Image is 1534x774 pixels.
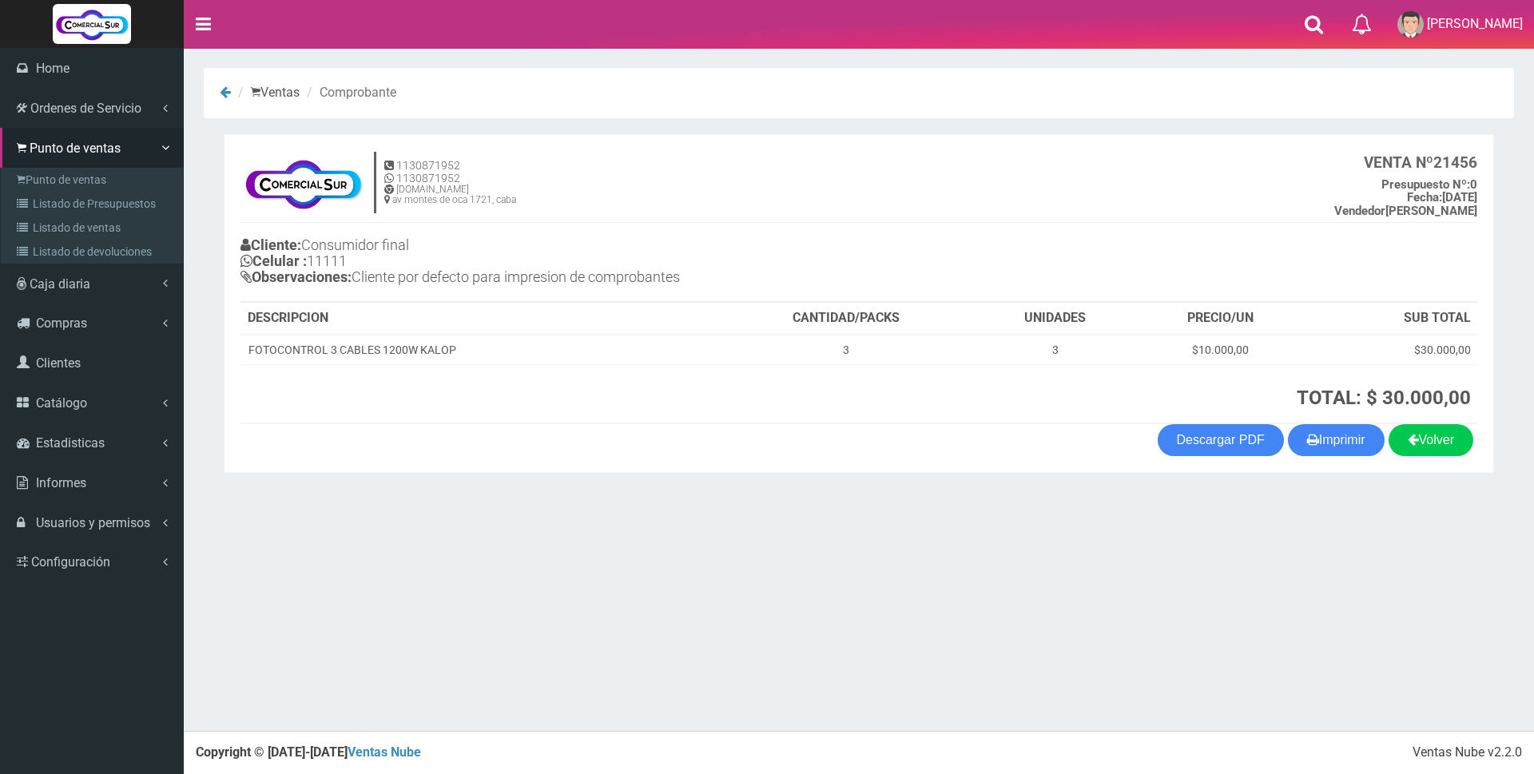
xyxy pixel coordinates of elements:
span: Usuarios y permisos [36,515,150,530]
span: Informes [36,475,86,490]
img: f695dc5f3a855ddc19300c990e0c55a2.jpg [240,151,366,215]
a: Listado de ventas [5,216,183,240]
span: Caja diaria [30,276,90,292]
h5: 1130871952 1130871952 [384,160,516,185]
span: Home [36,61,70,76]
h6: [DOMAIN_NAME] av montes de oca 1721, caba [384,185,516,205]
span: Ordenes de Servicio [30,101,141,116]
td: $10.000,00 [1135,335,1305,365]
b: 21456 [1364,153,1477,172]
a: Descargar PDF [1158,424,1284,456]
strong: VENTA Nº [1364,153,1433,172]
button: Imprimir [1288,424,1385,456]
a: Ventas Nube [348,744,421,760]
span: Compras [36,316,87,331]
span: Estadisticas [36,435,105,451]
b: Celular : [240,252,307,269]
th: SUB TOTAL [1305,303,1477,335]
strong: Vendedor [1334,204,1385,218]
b: 0 [1381,177,1477,192]
img: User Image [1397,11,1424,38]
div: Ventas Nube v2.2.0 [1413,744,1522,762]
span: Catálogo [36,395,87,411]
a: Punto de ventas [5,168,183,192]
span: Clientes [36,355,81,371]
th: PRECIO/UN [1135,303,1305,335]
a: Volver [1389,424,1473,456]
b: [PERSON_NAME] [1334,204,1477,218]
td: 3 [976,335,1135,365]
strong: TOTAL: $ 30.000,00 [1297,387,1471,409]
b: Observaciones: [240,268,352,285]
li: Ventas [234,84,300,102]
strong: Copyright © [DATE]-[DATE] [196,744,421,760]
span: Configuración [31,554,110,570]
li: Comprobante [303,84,396,102]
b: [DATE] [1407,190,1477,204]
span: Punto de ventas [30,141,121,156]
td: 3 [717,335,976,365]
td: FOTOCONTROL 3 CABLES 1200W KALOP [241,335,717,365]
strong: Presupuesto Nº: [1381,177,1470,192]
th: UNIDADES [976,303,1135,335]
th: DESCRIPCION [241,303,717,335]
th: CANTIDAD/PACKS [717,303,976,335]
b: Cliente: [240,236,301,253]
img: Logo grande [53,4,131,44]
strong: Fecha: [1407,190,1442,204]
h4: Consumidor final 11111 Cliente por defecto para impresion de comprobantes [240,233,859,292]
td: $30.000,00 [1305,335,1477,365]
span: [PERSON_NAME] [1427,16,1523,31]
a: Listado de Presupuestos [5,192,183,216]
a: Listado de devoluciones [5,240,183,264]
